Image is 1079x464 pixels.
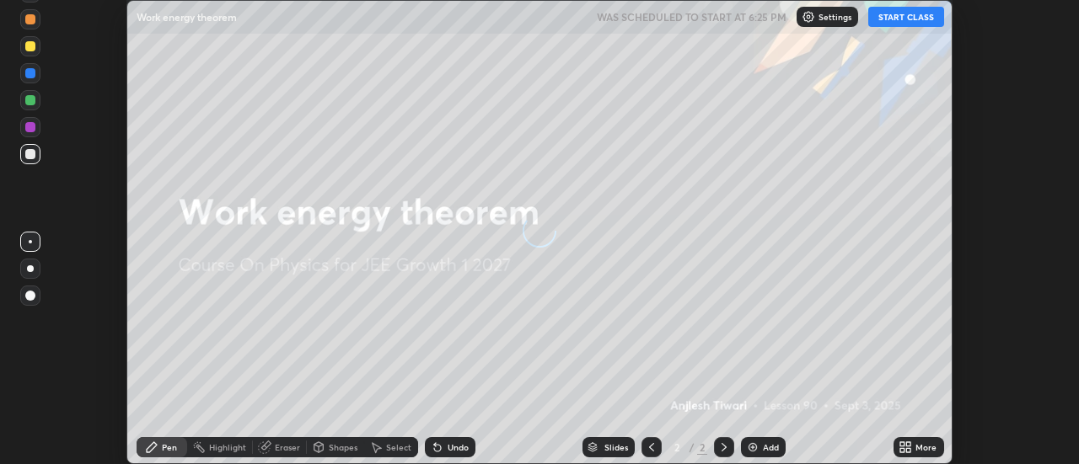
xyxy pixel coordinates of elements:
img: add-slide-button [746,440,760,454]
h5: WAS SCHEDULED TO START AT 6:25 PM [597,9,786,24]
div: Undo [448,443,469,451]
div: / [689,442,694,452]
div: Select [386,443,411,451]
div: Eraser [275,443,300,451]
div: Pen [162,443,177,451]
div: More [915,443,937,451]
p: Settings [819,13,851,21]
p: Work energy theorem [137,10,237,24]
button: START CLASS [868,7,944,27]
div: 2 [668,442,685,452]
div: Shapes [329,443,357,451]
img: class-settings-icons [802,10,815,24]
div: Highlight [209,443,246,451]
div: 2 [697,440,707,455]
div: Slides [604,443,628,451]
div: Add [763,443,779,451]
